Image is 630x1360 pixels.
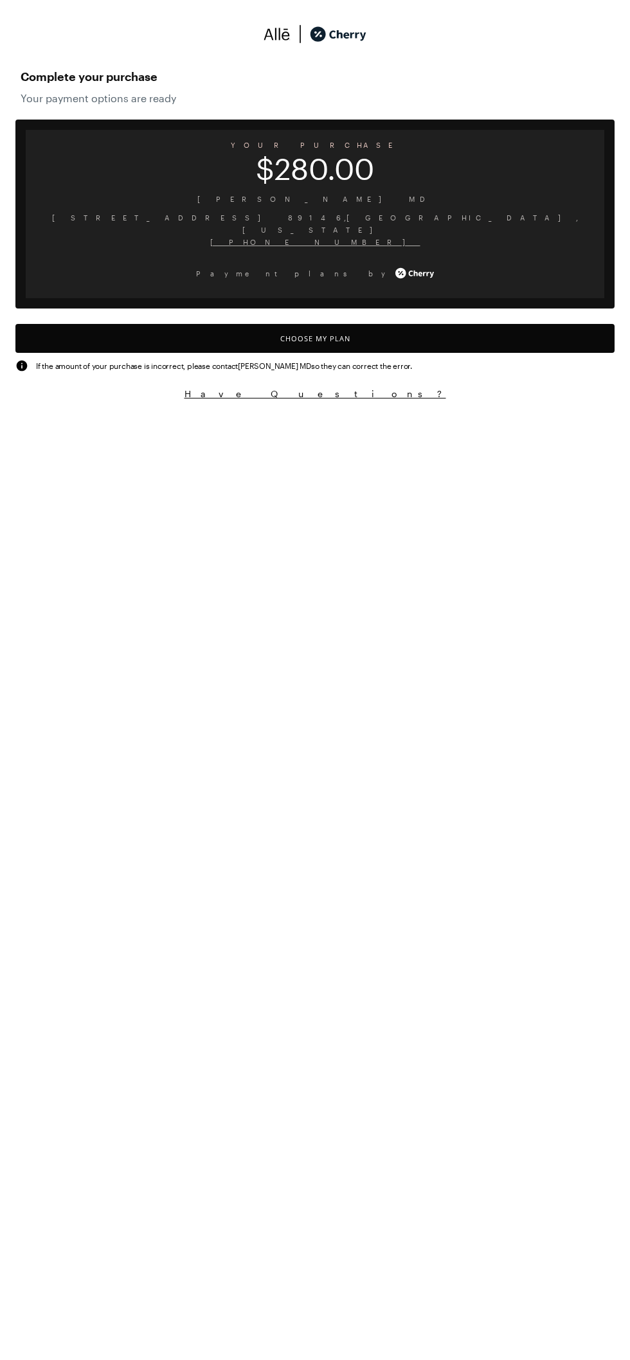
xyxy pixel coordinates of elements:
span: YOUR PURCHASE [26,136,604,154]
span: [PHONE_NUMBER] [36,236,594,248]
img: svg%3e [15,359,28,372]
span: [STREET_ADDRESS] 89146 , [GEOGRAPHIC_DATA] , [US_STATE] [36,211,594,236]
img: cherry_white_logo-JPerc-yG.svg [395,264,434,283]
span: Complete your purchase [21,66,609,87]
span: Payment plans by [196,267,393,280]
img: svg%3e [291,24,310,44]
button: Have Questions? [15,388,615,400]
img: svg%3e [264,24,291,44]
button: Choose My Plan [15,324,615,353]
span: If the amount of your purchase is incorrect, please contact [PERSON_NAME] MD so they can correct ... [36,360,412,371]
span: Your payment options are ready [21,92,609,104]
span: [PERSON_NAME] MD [36,193,594,205]
span: $280.00 [26,160,604,177]
img: cherry_black_logo-DrOE_MJI.svg [310,24,366,44]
